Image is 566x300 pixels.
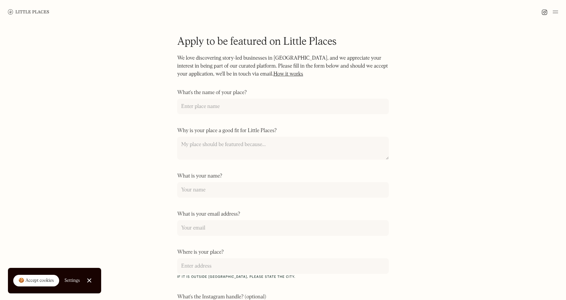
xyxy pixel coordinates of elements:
a: How it works [273,72,303,77]
label: What is your name? [177,173,389,179]
div: 🍪 Accept cookies [19,277,54,284]
label: What is your email address? [177,211,389,218]
input: Enter place name [177,99,389,114]
label: What's the name of your place? [177,89,389,96]
input: Your name [177,182,389,198]
a: 🍪 Accept cookies [13,275,59,287]
label: Where is your place? [177,249,389,256]
h1: Apply to be featured on Little Places [177,35,389,49]
label: If it is outside [GEOGRAPHIC_DATA], please state the city. [177,274,389,280]
a: Close Cookie Popup [83,274,96,287]
label: Why is your place a good fit for Little Places? [177,127,389,134]
div: Settings [64,278,80,283]
p: We love discovering story-led businesses in [GEOGRAPHIC_DATA], and we appreciate your interest in... [177,54,389,86]
input: Enter address [177,258,389,274]
a: Settings [64,273,80,288]
input: Your email [177,220,389,236]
